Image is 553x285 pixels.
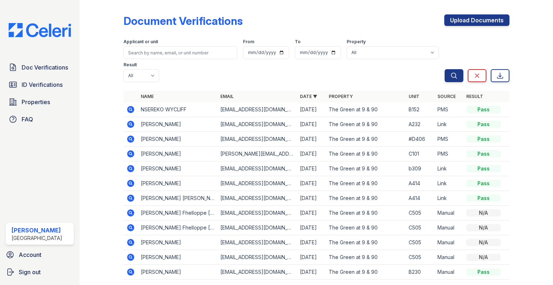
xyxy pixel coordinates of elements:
[466,121,501,128] div: Pass
[123,14,243,27] div: Document Verifications
[466,195,501,202] div: Pass
[466,180,501,187] div: Pass
[466,165,501,172] div: Pass
[435,250,463,265] td: Manual
[6,112,74,126] a: FAQ
[217,191,297,206] td: [EMAIL_ADDRESS][DOMAIN_NAME]
[138,147,217,161] td: [PERSON_NAME]
[326,161,405,176] td: The Green at 9 & 90
[466,224,501,231] div: N/A
[297,221,326,235] td: [DATE]
[217,161,297,176] td: [EMAIL_ADDRESS][DOMAIN_NAME]
[141,94,154,99] a: Name
[138,221,217,235] td: [PERSON_NAME] Fhelloppe [PERSON_NAME] [PERSON_NAME]
[435,191,463,206] td: Link
[444,14,509,26] a: Upload Documents
[295,39,301,45] label: To
[435,221,463,235] td: Manual
[217,265,297,280] td: [EMAIL_ADDRESS][DOMAIN_NAME]
[406,117,435,132] td: A232
[243,39,254,45] label: From
[297,250,326,265] td: [DATE]
[138,132,217,147] td: [PERSON_NAME]
[406,176,435,191] td: A414
[217,102,297,117] td: [EMAIL_ADDRESS][DOMAIN_NAME]
[329,94,353,99] a: Property
[138,102,217,117] td: NSEREKO WYCLIFF
[435,265,463,280] td: Manual
[6,60,74,75] a: Doc Verifications
[466,94,483,99] a: Result
[409,94,419,99] a: Unit
[297,132,326,147] td: [DATE]
[297,191,326,206] td: [DATE]
[297,235,326,250] td: [DATE]
[138,191,217,206] td: [PERSON_NAME] [PERSON_NAME]
[466,209,501,217] div: N/A
[217,176,297,191] td: [EMAIL_ADDRESS][DOMAIN_NAME]
[466,254,501,261] div: N/A
[3,248,77,262] a: Account
[297,147,326,161] td: [DATE]
[326,132,405,147] td: The Green at 9 & 90
[466,150,501,157] div: Pass
[437,94,456,99] a: Source
[326,102,405,117] td: The Green at 9 & 90
[3,265,77,279] a: Sign out
[300,94,317,99] a: Date ▼
[435,132,463,147] td: PMS
[123,62,137,68] label: Result
[435,102,463,117] td: PMS
[138,206,217,221] td: [PERSON_NAME] Fhelloppe [PERSON_NAME] [PERSON_NAME]
[22,63,68,72] span: Doc Verifications
[22,98,50,106] span: Properties
[326,176,405,191] td: The Green at 9 & 90
[297,161,326,176] td: [DATE]
[326,250,405,265] td: The Green at 9 & 90
[326,147,405,161] td: The Green at 9 & 90
[466,239,501,246] div: N/A
[220,94,234,99] a: Email
[297,265,326,280] td: [DATE]
[217,235,297,250] td: [EMAIL_ADDRESS][DOMAIN_NAME]
[326,191,405,206] td: The Green at 9 & 90
[123,39,158,45] label: Applicant or unit
[19,268,41,276] span: Sign out
[406,191,435,206] td: A414
[217,117,297,132] td: [EMAIL_ADDRESS][DOMAIN_NAME]
[326,265,405,280] td: The Green at 9 & 90
[12,226,62,235] div: [PERSON_NAME]
[297,117,326,132] td: [DATE]
[326,206,405,221] td: The Green at 9 & 90
[406,265,435,280] td: B230
[406,102,435,117] td: B152
[217,250,297,265] td: [EMAIL_ADDRESS][DOMAIN_NAME]
[406,250,435,265] td: C505
[435,161,463,176] td: Link
[138,161,217,176] td: [PERSON_NAME]
[406,221,435,235] td: C505
[217,132,297,147] td: [EMAIL_ADDRESS][DOMAIN_NAME]
[217,221,297,235] td: [EMAIL_ADDRESS][DOMAIN_NAME]
[22,115,33,124] span: FAQ
[347,39,366,45] label: Property
[3,23,77,37] img: CE_Logo_Blue-a8612792a0a2168367f1c8372b55b34899dd931a85d93a1a3d3e32e68fde9ad4.png
[466,135,501,143] div: Pass
[217,147,297,161] td: [PERSON_NAME][EMAIL_ADDRESS][PERSON_NAME][DOMAIN_NAME]
[19,250,41,259] span: Account
[406,132,435,147] td: #D406
[138,250,217,265] td: [PERSON_NAME]
[6,95,74,109] a: Properties
[22,80,63,89] span: ID Verifications
[435,206,463,221] td: Manual
[326,221,405,235] td: The Green at 9 & 90
[466,268,501,276] div: Pass
[138,235,217,250] td: [PERSON_NAME]
[466,106,501,113] div: Pass
[406,235,435,250] td: C505
[217,206,297,221] td: [EMAIL_ADDRESS][DOMAIN_NAME]
[138,176,217,191] td: [PERSON_NAME]
[138,265,217,280] td: [PERSON_NAME]
[523,256,546,278] iframe: chat widget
